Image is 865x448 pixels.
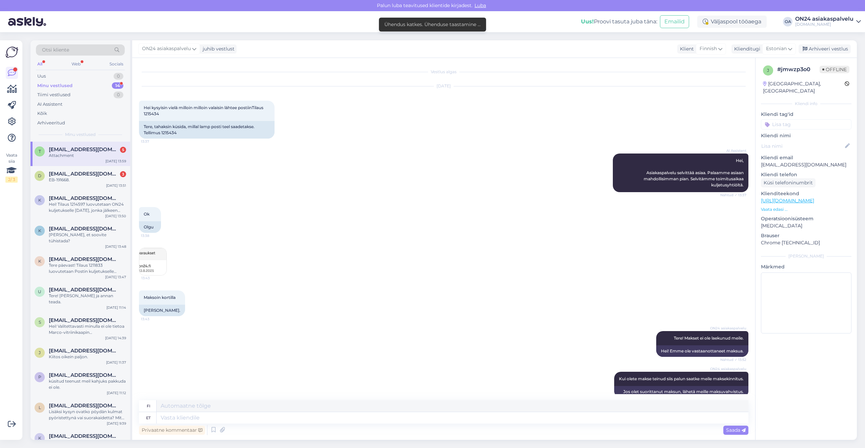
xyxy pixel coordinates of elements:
input: Lisa nimi [761,142,844,150]
span: terhik31@gmail.com [49,146,119,152]
div: Minu vestlused [37,82,73,89]
div: 5 [120,147,126,153]
div: ON24 asiakaspalvelu [795,16,853,22]
p: Brauser [761,232,851,239]
div: Socials [108,60,125,68]
div: Arhiveeri vestlus [799,44,851,54]
span: jani@salmensuo.fi [49,348,119,354]
div: [DATE] 13:47 [105,274,126,280]
b: Uus! [581,18,594,25]
input: Lisa tag [761,119,851,129]
div: Tere päevast! Tilaus 1211833 luovutetaan Postin kuljetukselle [DATE]. [49,262,126,274]
div: [GEOGRAPHIC_DATA], [GEOGRAPHIC_DATA] [763,80,845,95]
span: j [767,68,769,73]
div: Tere, tahaksin küsida, millal lamp posti teel saadetakse. Tellimus 1215434 [139,121,275,139]
div: Privaatne kommentaar [139,426,205,435]
div: küsitud teenust meil kahjuks pakkuda ei ole. [49,378,126,390]
p: Kliendi email [761,154,851,161]
span: l [39,405,41,410]
p: Operatsioonisüsteem [761,215,851,222]
span: ON24 asiakaspalvelu [710,366,746,371]
span: lehtinen.merja@gmail.com [49,403,119,409]
span: kristianmanz@yahoo.de [49,195,119,201]
span: Minu vestlused [65,131,96,138]
span: AI Assistent [721,148,746,153]
span: kivioli.nnv@hotmail.com [49,226,119,232]
span: Estonian [766,45,787,53]
div: AI Assistent [37,101,62,108]
div: All [36,60,44,68]
div: [DATE] 13:59 [105,159,126,164]
span: p [38,374,41,380]
span: Finnish [700,45,717,53]
div: Tiimi vestlused [37,91,71,98]
div: 3 [120,171,126,177]
div: Kõik [37,110,47,117]
span: Kui olete makse teinud siis palun saatke meile maksekinnitus. [619,376,744,381]
span: donegandaniel2513@gmail.com [49,171,119,177]
button: Emailid [660,15,689,28]
div: Hei! Emme ole vastaanottaneet maksua. [656,345,748,357]
div: Hei! Tilaus 1214597 luovutetaan ON24 kuljetukselle [DATE], jonka jälkeen kuljetus ilmoittaa tarke... [49,201,126,213]
p: Märkmed [761,263,851,270]
div: Väljaspool tööaega [697,16,767,28]
div: Küsi telefoninumbrit [761,178,816,187]
div: Ühendus katkes. Ühenduse taastamine ... [384,21,481,28]
div: Arhiveeritud [37,120,65,126]
a: [URL][DOMAIN_NAME] [761,198,814,204]
div: OA [783,17,792,26]
p: Kliendi nimi [761,132,851,139]
p: Klienditeekond [761,190,851,197]
div: 0 [114,73,123,80]
span: ON24 asiakaspalvelu [142,45,191,53]
div: Klienditugi [731,45,760,53]
div: Web [70,60,82,68]
span: d [38,173,41,178]
span: k [38,435,41,441]
span: 13:38 [141,233,166,238]
div: Klient [677,45,694,53]
div: [PERSON_NAME] [761,253,851,259]
div: [DATE] 9:39 [107,421,126,426]
div: [DATE] 14:39 [105,335,126,341]
span: Hei, Asiakaspalvelu selvittää asiaa. Palaamme asiaan mahdollisimman pian. Selvitämme toimitusaika... [644,158,745,187]
span: Nähtud ✓ 13:52 [720,357,746,362]
div: [DOMAIN_NAME] [795,22,853,27]
p: Kliendi telefon [761,171,851,178]
div: Hei! Valitettavasti minulla ei ole tietoa Marco-vitriinikaapin peilikuvakokoonpanon tai ylösalais... [49,323,126,335]
p: [EMAIL_ADDRESS][DOMAIN_NAME] [761,161,851,168]
div: [DATE] 11:14 [106,305,126,310]
div: # jmwzp3o0 [777,65,820,74]
div: [DATE] 11:12 [107,390,126,395]
span: katja.palvalin@gmail.com [49,433,119,439]
div: Lisäksi kysyn ovatko pöydän kulmat pyöristettynä vai suorakaidetta? Mitä pöytä maksaisi minulle. ... [49,409,126,421]
div: Vaata siia [5,152,18,183]
span: Saada [726,427,746,433]
span: Luba [472,2,488,8]
span: j [39,350,41,355]
a: ON24 asiakaspalvelu[DOMAIN_NAME] [795,16,861,27]
p: Vaata edasi ... [761,206,851,212]
span: Offline [820,66,849,73]
div: Kliendi info [761,101,851,107]
div: 0 [114,91,123,98]
span: k [38,259,41,264]
span: utriame@icloud.com [49,287,119,293]
div: [DATE] [139,83,748,89]
div: [DATE] 13:51 [106,183,126,188]
span: 13:43 [141,317,166,322]
div: Attachment [49,152,126,159]
div: Tere! [PERSON_NAME] ja annan teada. [49,293,126,305]
div: juhib vestlust [200,45,235,53]
span: Ok [144,211,149,217]
span: 13:43 [141,276,167,281]
div: Tere! Konto eemaldatud. [49,439,126,445]
img: Askly Logo [5,46,18,59]
div: EB-191668. [49,177,126,183]
div: [DATE] 13:50 [105,213,126,219]
span: ON24 asiakaspalvelu [710,326,746,331]
div: [PERSON_NAME], et soovite tühistada? [49,232,126,244]
span: Hei kysyisin vielä milloin milloin valaisin lähtee postiinTilaus 1215434 [144,105,264,116]
div: Kiitos oikein paljon. [49,354,126,360]
span: t [39,149,41,154]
